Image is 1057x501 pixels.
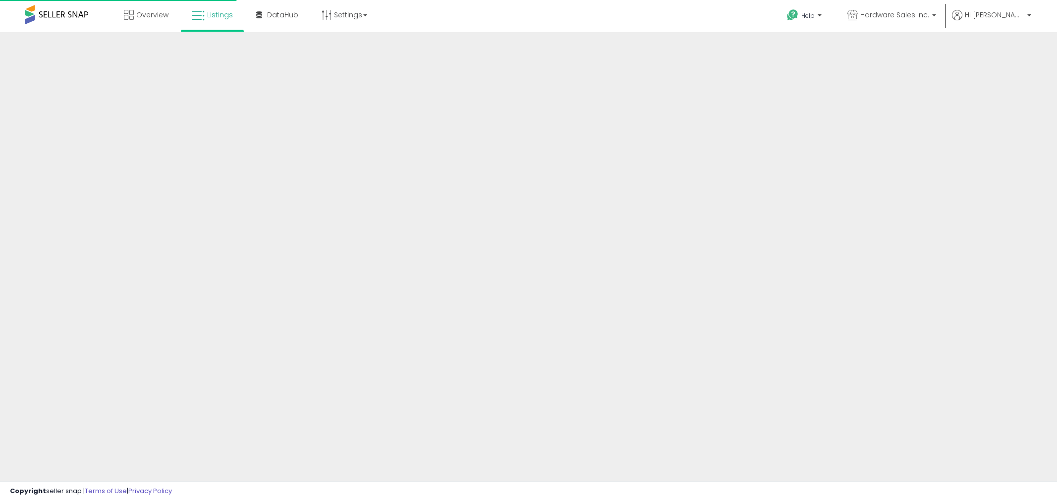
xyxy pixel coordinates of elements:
[207,10,233,20] span: Listings
[786,9,799,21] i: Get Help
[801,11,815,20] span: Help
[136,10,168,20] span: Overview
[779,1,832,32] a: Help
[267,10,298,20] span: DataHub
[965,10,1024,20] span: Hi [PERSON_NAME]
[952,10,1031,32] a: Hi [PERSON_NAME]
[860,10,929,20] span: Hardware Sales Inc.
